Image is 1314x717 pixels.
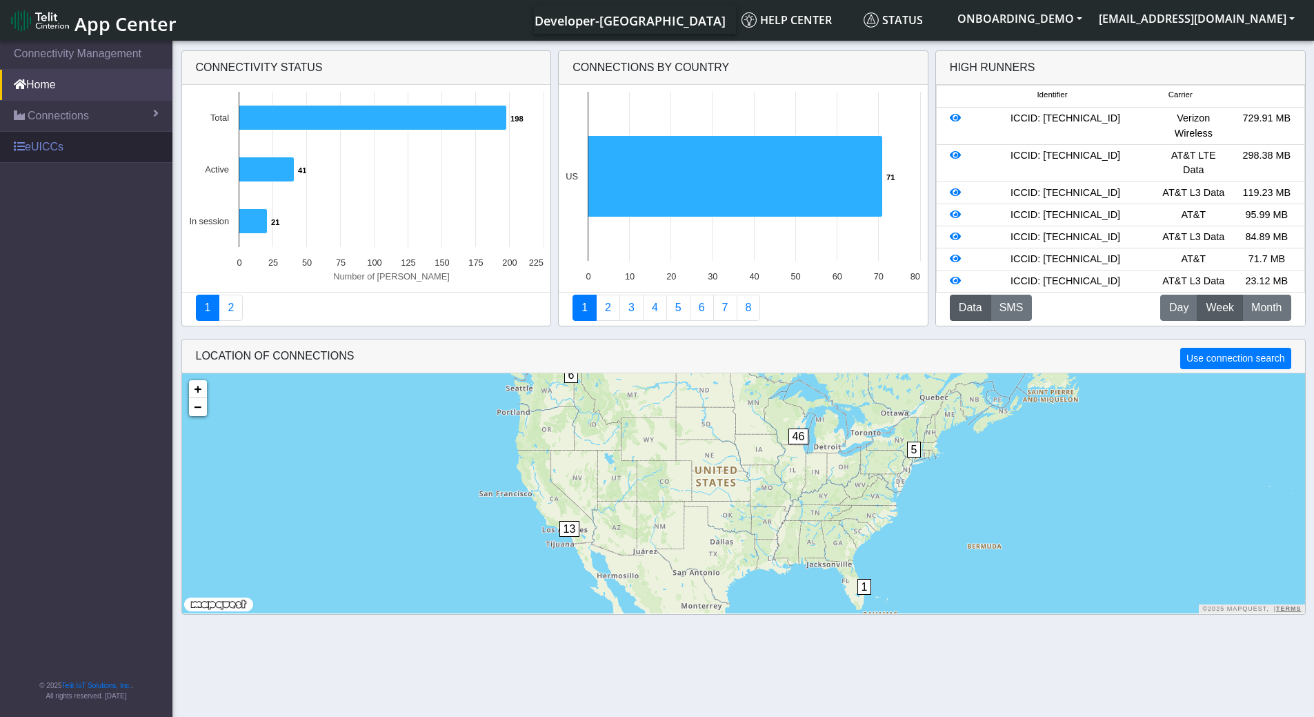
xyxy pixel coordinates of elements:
span: 46 [788,429,809,444]
div: AT&T [1157,252,1230,267]
span: 13 [559,521,580,537]
div: ICCID: [TECHNICAL_ID] [974,208,1157,223]
span: Carrier [1168,89,1193,101]
button: Data [950,295,991,321]
button: Day [1160,295,1197,321]
a: Connections By Carrier [643,295,667,321]
text: 21 [271,218,279,226]
a: Terms [1276,605,1302,612]
div: ICCID: [TECHNICAL_ID] [974,274,1157,289]
span: Developer-[GEOGRAPHIC_DATA] [535,12,726,29]
span: Week [1206,299,1234,316]
text: 10 [625,271,635,282]
img: logo-telit-cinterion-gw-new.png [11,10,69,32]
div: Connections By Country [559,51,928,85]
span: Connections [28,108,89,124]
text: 125 [401,257,415,268]
span: Status [864,12,923,28]
text: 20 [666,271,676,282]
div: ICCID: [TECHNICAL_ID] [974,252,1157,267]
div: AT&T [1157,208,1230,223]
a: Connectivity status [196,295,220,321]
div: 23.12 MB [1230,274,1303,289]
div: ICCID: [TECHNICAL_ID] [974,111,1157,141]
span: Help center [741,12,832,28]
a: Carrier [596,295,620,321]
text: 80 [910,271,920,282]
a: Telit IoT Solutions, Inc. [62,682,131,689]
button: Month [1242,295,1291,321]
div: Connectivity status [182,51,551,85]
text: 30 [708,271,717,282]
div: Verizon Wireless [1157,111,1230,141]
div: 119.23 MB [1230,186,1303,201]
text: 0 [586,271,591,282]
a: Connections By Country [573,295,597,321]
div: ©2025 MapQuest, | [1199,605,1304,613]
div: AT&T L3 Data [1157,186,1230,201]
div: ICCID: [TECHNICAL_ID] [974,186,1157,201]
span: App Center [74,11,177,37]
div: 95.99 MB [1230,208,1303,223]
text: 175 [468,257,483,268]
div: ICCID: [TECHNICAL_ID] [974,148,1157,178]
div: AT&T L3 Data [1157,274,1230,289]
text: 200 [502,257,517,268]
text: 198 [510,115,524,123]
div: 71.7 MB [1230,252,1303,267]
a: Zoom in [189,380,207,398]
text: 60 [833,271,842,282]
text: 50 [791,271,801,282]
text: 150 [435,257,449,268]
img: status.svg [864,12,879,28]
text: 41 [298,166,306,175]
text: Total [210,112,228,123]
text: 70 [874,271,884,282]
nav: Summary paging [196,295,537,321]
a: Usage by Carrier [666,295,690,321]
div: High Runners [950,59,1035,76]
a: App Center [11,6,175,35]
button: [EMAIL_ADDRESS][DOMAIN_NAME] [1091,6,1303,31]
button: SMS [991,295,1033,321]
a: 14 Days Trend [690,295,714,321]
nav: Summary paging [573,295,914,321]
text: US [566,171,578,181]
text: 75 [335,257,345,268]
text: 40 [750,271,759,282]
text: 100 [367,257,381,268]
div: 298.38 MB [1230,148,1303,178]
text: 25 [268,257,277,268]
div: ICCID: [TECHNICAL_ID] [974,230,1157,245]
span: 6 [564,367,579,383]
div: AT&T LTE Data [1157,148,1230,178]
a: Deployment status [219,295,243,321]
text: Active [205,164,229,175]
text: Number of [PERSON_NAME] [333,271,450,282]
button: Week [1197,295,1243,321]
div: 1 [857,579,871,620]
div: 84.89 MB [1230,230,1303,245]
span: Identifier [1037,89,1067,101]
text: 225 [528,257,543,268]
a: Not Connected for 30 days [737,295,761,321]
button: ONBOARDING_DEMO [949,6,1091,31]
span: 5 [907,442,922,458]
a: Your current platform instance [534,6,725,34]
a: Zoom out [189,398,207,416]
span: 1 [857,579,872,595]
span: Month [1251,299,1282,316]
a: Help center [736,6,858,34]
text: 0 [237,257,241,268]
div: 729.91 MB [1230,111,1303,141]
span: Day [1169,299,1188,316]
a: Usage per Country [619,295,644,321]
a: Zero Session [713,295,737,321]
a: Status [858,6,949,34]
img: knowledge.svg [741,12,757,28]
div: AT&T L3 Data [1157,230,1230,245]
text: 50 [301,257,311,268]
text: In session [189,216,229,226]
button: Use connection search [1180,348,1291,369]
text: 71 [886,173,895,181]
